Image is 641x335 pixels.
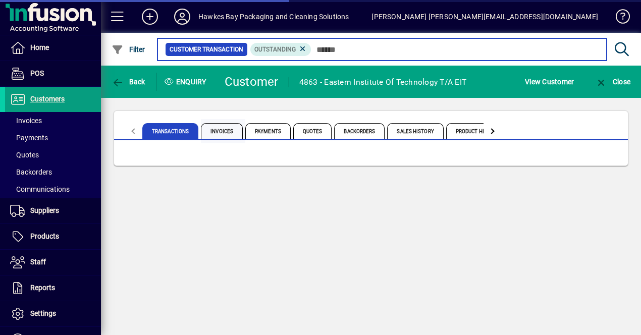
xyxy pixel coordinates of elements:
[30,309,56,317] span: Settings
[250,43,311,56] mat-chip: Outstanding Status: Outstanding
[10,151,39,159] span: Quotes
[334,123,385,139] span: Backorders
[225,74,279,90] div: Customer
[371,9,598,25] div: [PERSON_NAME] [PERSON_NAME][EMAIL_ADDRESS][DOMAIN_NAME]
[30,232,59,240] span: Products
[5,129,101,146] a: Payments
[142,123,198,139] span: Transactions
[254,46,296,53] span: Outstanding
[5,275,101,301] a: Reports
[593,73,633,91] button: Close
[30,284,55,292] span: Reports
[245,123,291,139] span: Payments
[446,123,510,139] span: Product History
[5,250,101,275] a: Staff
[30,43,49,51] span: Home
[5,198,101,224] a: Suppliers
[30,206,59,214] span: Suppliers
[608,2,628,35] a: Knowledge Base
[5,181,101,198] a: Communications
[10,117,42,125] span: Invoices
[101,73,156,91] app-page-header-button: Back
[10,185,70,193] span: Communications
[525,74,574,90] span: View Customer
[584,73,641,91] app-page-header-button: Close enquiry
[5,35,101,61] a: Home
[112,78,145,86] span: Back
[5,146,101,163] a: Quotes
[10,134,48,142] span: Payments
[595,78,630,86] span: Close
[5,224,101,249] a: Products
[5,112,101,129] a: Invoices
[112,45,145,53] span: Filter
[293,123,332,139] span: Quotes
[387,123,443,139] span: Sales History
[5,163,101,181] a: Backorders
[299,74,467,90] div: 4863 - Eastern Institute Of Technology T/A EIT
[5,61,101,86] a: POS
[5,301,101,326] a: Settings
[198,9,349,25] div: Hawkes Bay Packaging and Cleaning Solutions
[156,74,217,90] div: Enquiry
[109,40,148,59] button: Filter
[522,73,576,91] button: View Customer
[134,8,166,26] button: Add
[10,168,52,176] span: Backorders
[30,69,44,77] span: POS
[166,8,198,26] button: Profile
[109,73,148,91] button: Back
[30,95,65,103] span: Customers
[30,258,46,266] span: Staff
[201,123,243,139] span: Invoices
[170,44,243,54] span: Customer Transaction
